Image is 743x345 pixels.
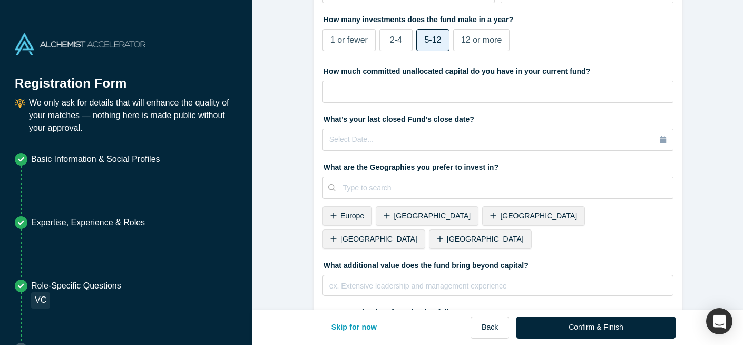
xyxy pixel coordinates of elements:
[322,129,673,151] button: Select Date...
[424,35,441,44] span: 5-12
[322,256,673,271] label: What additional value does the fund bring beyond capital?
[429,229,532,249] div: [GEOGRAPHIC_DATA]
[516,317,675,339] button: Confirm & Finish
[322,110,673,125] label: What’s your last closed Fund’s close date?
[330,35,368,44] span: 1 or fewer
[322,303,673,318] label: Does your fund prefer to lead or follow?
[340,212,364,220] span: Europe
[390,35,402,44] span: 2-4
[29,97,238,135] p: We only ask for details that will enhance the quality of your matches — nothing here is made publ...
[376,206,478,226] div: [GEOGRAPHIC_DATA]
[15,33,145,55] img: Alchemist Accelerator Logo
[471,317,509,339] button: Back
[31,280,121,292] p: Role-Specific Questions
[322,206,372,226] div: Europe
[31,292,50,309] div: VC
[31,216,145,229] p: Expertise, Experience & Roles
[500,212,577,220] span: [GEOGRAPHIC_DATA]
[15,63,238,93] h1: Registration Form
[394,212,471,220] span: [GEOGRAPHIC_DATA]
[330,280,667,301] div: rdw-editor
[447,235,524,243] span: [GEOGRAPHIC_DATA]
[322,275,673,296] div: rdw-wrapper
[322,158,673,173] label: What are the Geographies you prefer to invest in?
[320,317,388,339] button: Skip for now
[322,62,673,77] label: How much committed unallocated capital do you have in your current fund?
[461,35,502,44] span: 12 or more
[31,153,160,166] p: Basic Information & Social Profiles
[329,135,374,143] span: Select Date...
[322,229,425,249] div: [GEOGRAPHIC_DATA]
[340,235,417,243] span: [GEOGRAPHIC_DATA]
[482,206,585,226] div: [GEOGRAPHIC_DATA]
[322,11,673,25] label: How many investments does the fund make in a year?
